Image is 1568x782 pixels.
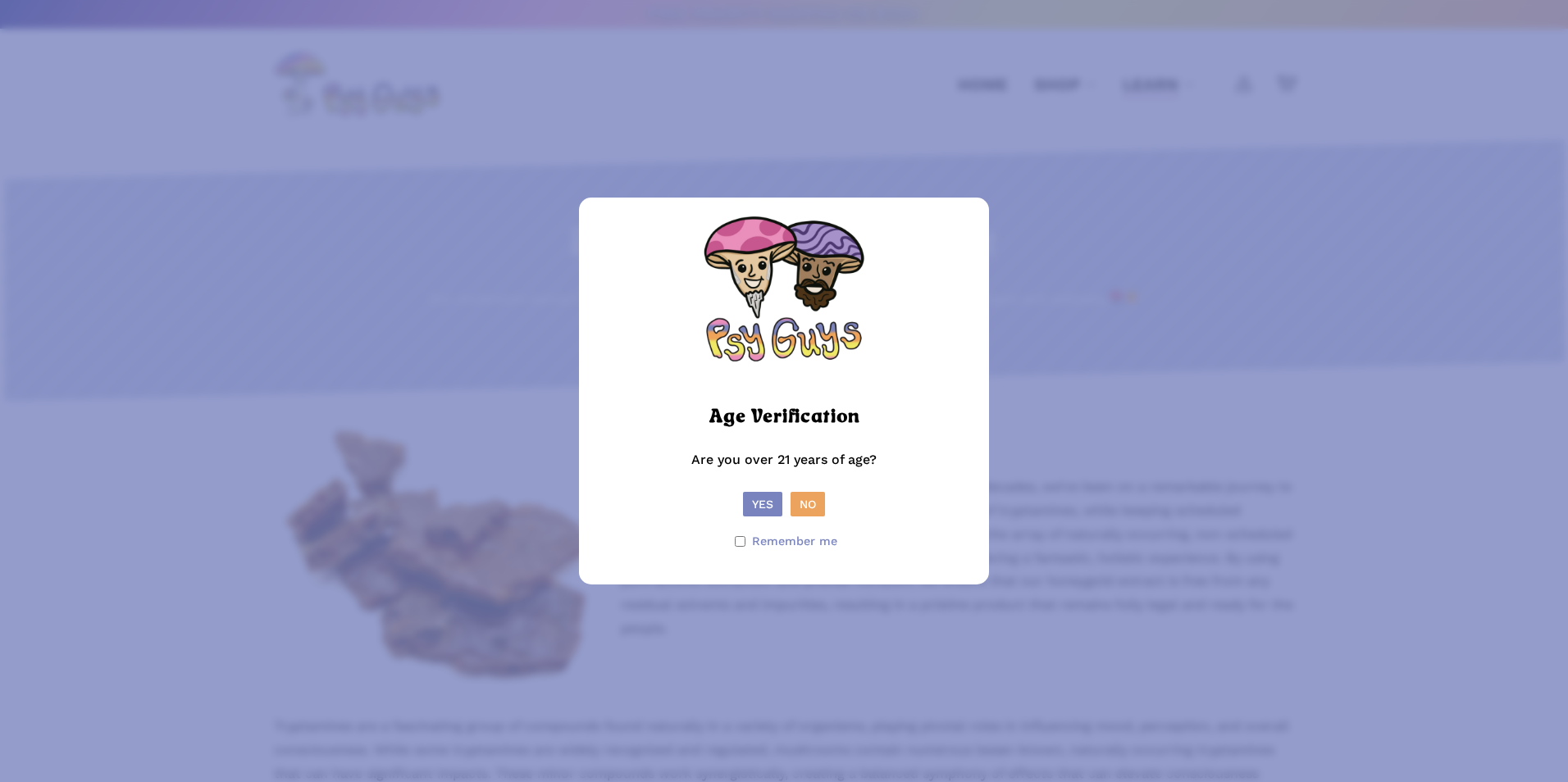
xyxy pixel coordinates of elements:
button: No [791,492,825,516]
span: Remember me [752,530,837,553]
input: Remember me [735,536,745,547]
button: Yes [743,492,782,516]
img: PsyGuys [702,214,866,378]
p: Are you over 21 years of age? [595,448,973,492]
h2: Age Verification [709,399,859,435]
